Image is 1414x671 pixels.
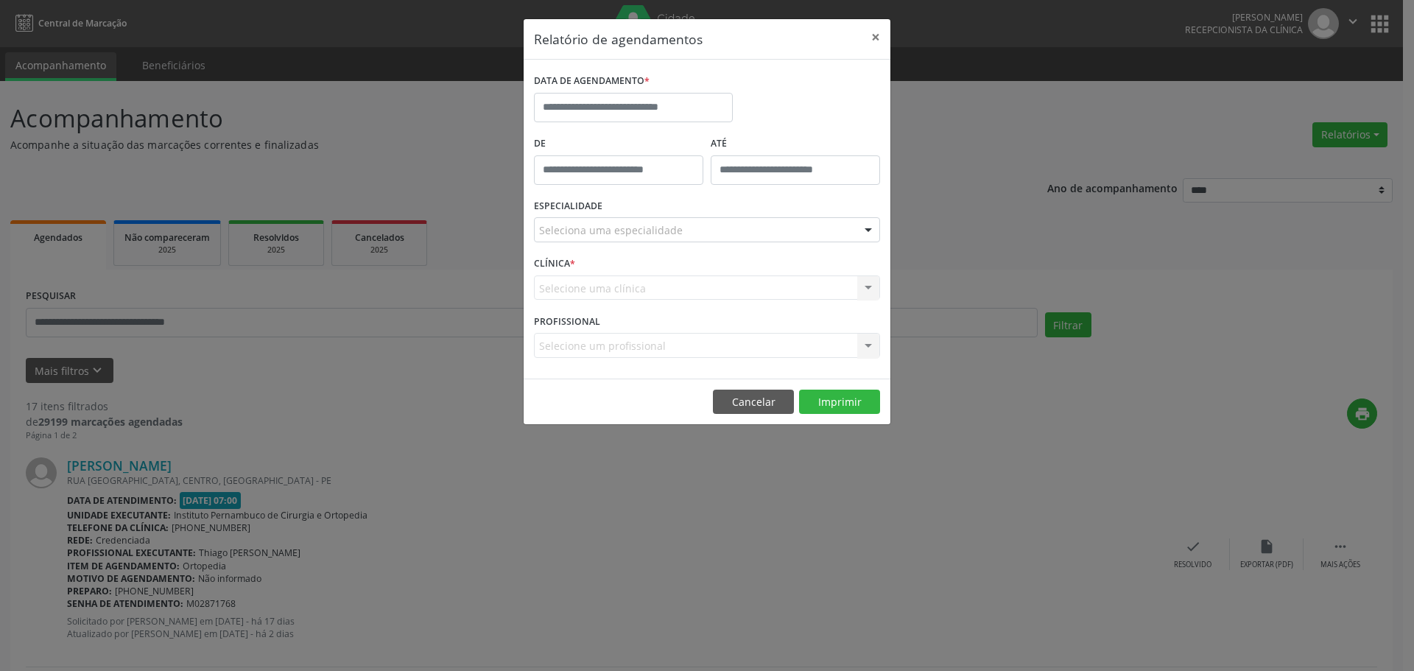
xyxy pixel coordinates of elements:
button: Close [861,19,890,55]
label: ESPECIALIDADE [534,195,602,218]
label: CLÍNICA [534,253,575,275]
h5: Relatório de agendamentos [534,29,703,49]
label: ATÉ [711,133,880,155]
label: De [534,133,703,155]
label: PROFISSIONAL [534,310,600,333]
span: Seleciona uma especialidade [539,222,683,238]
button: Cancelar [713,390,794,415]
button: Imprimir [799,390,880,415]
label: DATA DE AGENDAMENTO [534,70,650,93]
